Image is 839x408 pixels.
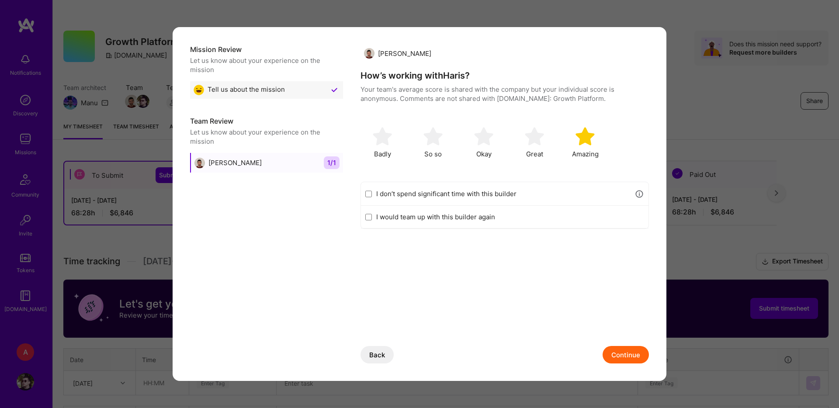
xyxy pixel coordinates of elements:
[194,158,205,168] img: Haris Soljic
[324,156,340,169] span: 1 / 1
[525,127,544,146] img: soso
[634,189,645,199] i: icon Info
[194,158,262,168] div: [PERSON_NAME]
[572,149,599,159] span: Amazing
[364,48,374,59] img: Haris Soljic
[173,27,666,381] div: modal
[374,149,391,159] span: Badly
[329,85,340,95] img: Checkmark
[190,116,343,126] h5: Team Review
[361,346,394,363] button: Back
[361,70,649,81] h4: How’s working with Haris ?
[376,212,644,221] label: I would team up with this builder again
[361,85,649,103] p: Your team's average score is shared with the company but your individual score is anonymous. Comm...
[190,45,343,54] h5: Mission Review
[190,56,343,74] div: Let us know about your experience on the mission
[526,149,543,159] span: Great
[194,85,204,95] img: Great emoji
[190,128,343,146] div: Let us know about your experience on the mission
[376,189,630,198] label: I don’t spend significant time with this builder
[208,85,285,95] span: Tell us about the mission
[474,127,493,146] img: soso
[603,346,649,363] button: Continue
[476,149,492,159] span: Okay
[423,127,443,146] img: soso
[424,149,442,159] span: So so
[576,127,595,146] img: soso
[364,48,431,59] div: [PERSON_NAME]
[373,127,392,146] img: soso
